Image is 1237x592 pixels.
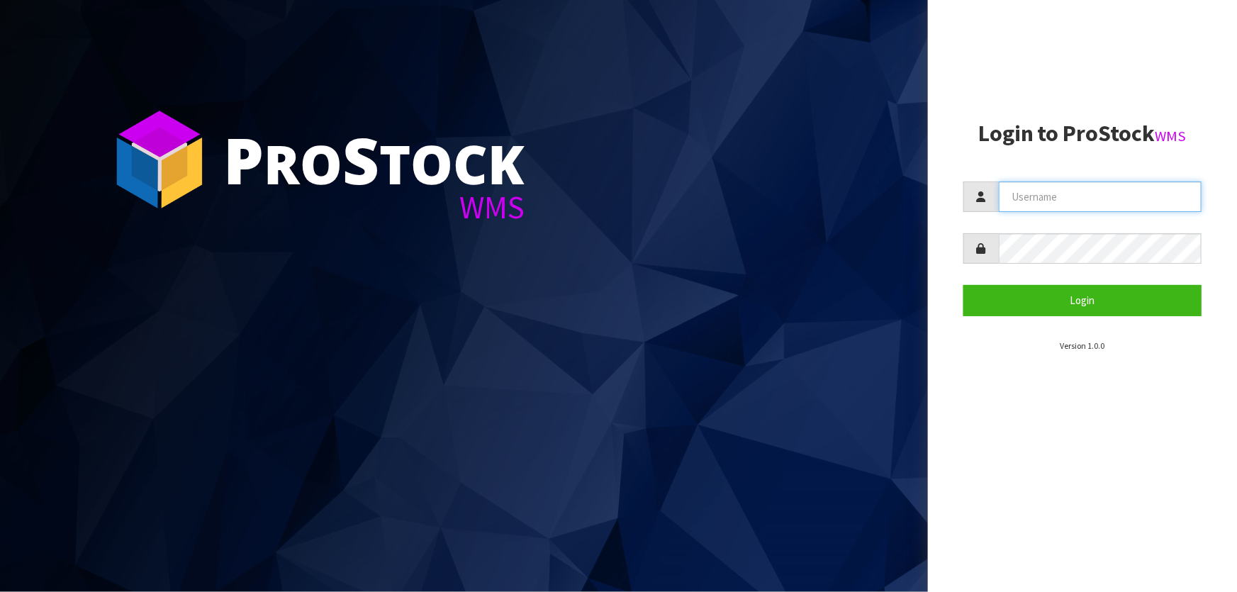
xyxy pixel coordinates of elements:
small: Version 1.0.0 [1060,340,1104,351]
div: WMS [223,191,525,223]
img: ProStock Cube [106,106,213,213]
h2: Login to ProStock [963,121,1202,146]
small: WMS [1155,127,1187,145]
span: S [342,116,379,203]
input: Username [999,181,1202,212]
span: P [223,116,264,203]
div: ro tock [223,128,525,191]
button: Login [963,285,1202,315]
